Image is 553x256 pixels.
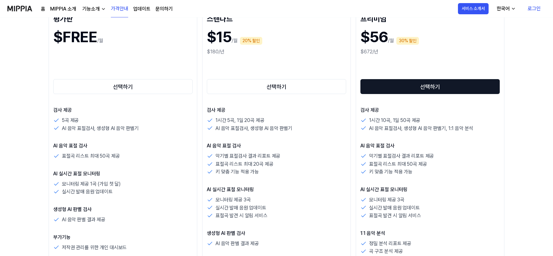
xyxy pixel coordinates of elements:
p: 악기별 표절검사 결과 리포트 제공 [369,152,434,160]
h1: $FREE [53,26,97,48]
p: 생성형 AI 판별 검사 [53,206,193,213]
p: 검사 제공 [53,106,193,114]
p: 1:1 음악 분석 [360,230,500,237]
p: 실시간 발매 음원 업데이트 [369,204,420,212]
button: 선택하기 [53,79,193,94]
p: AI 음악 표절 검사 [360,142,500,150]
p: AI 음악 판별 결과 제공 [62,216,105,224]
a: 문의하기 [155,5,173,13]
div: 한국어 [495,5,511,12]
div: 30% 할인 [396,37,419,45]
p: /월 [97,37,103,44]
p: 실시간 발매 음원 업데이트 [216,204,266,212]
p: 정밀 분석 리포트 제공 [369,240,411,248]
p: 1시간 5곡, 1일 20곡 제공 [216,116,264,124]
p: 5곡 제공 [62,116,79,124]
p: AI 음악 표절 검사 [207,142,346,150]
p: AI 음악 표절검사, 생성형 AI 음악 판별기 [62,124,139,132]
p: AI 실시간 표절 모니터링 [207,186,346,193]
p: 표절곡 발견 시 알림 서비스 [216,212,268,220]
a: 홈 [41,5,45,13]
p: 모니터링 제공 3곡 [369,196,404,204]
button: 서비스 소개서 [458,3,489,14]
a: 선택하기 [53,78,193,95]
p: AI 음악 표절검사, 생성형 AI 음악 판별기 [216,124,292,132]
div: $180/년 [207,48,346,56]
div: 평가판 [53,13,193,23]
p: 표절곡 리스트 최대 50곡 제공 [62,152,120,160]
div: 기능소개 [81,5,101,13]
p: /월 [388,37,394,44]
div: 프리미엄 [360,13,500,23]
button: 선택하기 [207,79,346,94]
p: AI 음악 표절 검사 [53,142,193,150]
p: 모니터링 제공 1곡 (가입 첫 달) [62,180,121,188]
p: 모니터링 제공 3곡 [216,196,250,204]
p: 표절곡 리스트 최대 50곡 제공 [369,160,427,168]
p: 검사 제공 [207,106,346,114]
p: 곡 구조 분석 제공 [369,247,403,255]
p: AI 음악 표절검사, 생성형 AI 음악 판별기, 1:1 음악 분석 [369,124,473,132]
a: 가격안내 [111,0,128,17]
p: 검사 제공 [360,106,500,114]
h1: $56 [360,26,388,48]
p: /월 [232,37,237,44]
p: AI 실시간 표절 모니터링 [360,186,500,193]
p: 표절곡 리스트 최대 20곡 제공 [216,160,273,168]
p: 표절곡 발견 시 알림 서비스 [369,212,421,220]
div: 스탠다드 [207,13,346,23]
h1: $15 [207,26,232,48]
div: $672/년 [360,48,500,56]
p: 생성형 AI 판별 검사 [207,230,346,237]
a: 선택하기 [360,78,500,95]
a: 업데이트 [133,5,150,13]
p: 부가기능 [53,234,193,241]
a: MIPPIA 소개 [50,5,76,13]
p: 악기별 표절검사 결과 리포트 제공 [216,152,280,160]
p: AI 실시간 표절 모니터링 [53,170,193,177]
p: 키 맞춤 기능 적용 가능 [369,168,412,176]
div: 20% 할인 [240,37,262,45]
p: 1시간 10곡, 1일 50곡 제공 [369,116,420,124]
p: 실시간 발매 음원 업데이트 [62,188,113,196]
button: 한국어 [492,2,520,15]
button: 기능소개 [81,5,106,13]
p: 저작권 관리를 위한 개인 대시보드 [62,244,127,252]
p: AI 음악 판별 결과 제공 [216,240,259,248]
p: 키 맞춤 기능 적용 가능 [216,168,259,176]
a: 선택하기 [207,78,346,95]
button: 선택하기 [360,79,500,94]
img: down [101,7,106,11]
